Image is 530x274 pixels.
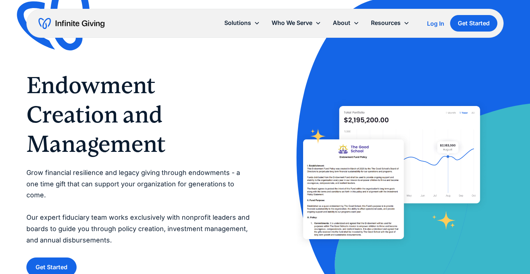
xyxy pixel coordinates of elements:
a: Get Started [450,15,497,32]
div: Solutions [218,15,266,31]
div: Who We Serve [266,15,327,31]
div: About [333,18,350,28]
div: Log In [427,21,444,26]
div: Resources [371,18,401,28]
a: Log In [427,19,444,28]
div: Resources [365,15,415,31]
div: About [327,15,365,31]
img: Infinite Giving’s endowment software makes it easy for donors to give. [294,98,489,249]
a: home [38,18,104,29]
div: Solutions [224,18,251,28]
div: Who We Serve [272,18,312,28]
h1: Endowment Creation and Management [26,70,250,158]
p: Grow financial resilience and legacy giving through endowments - a one time gift that can support... [26,167,250,246]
